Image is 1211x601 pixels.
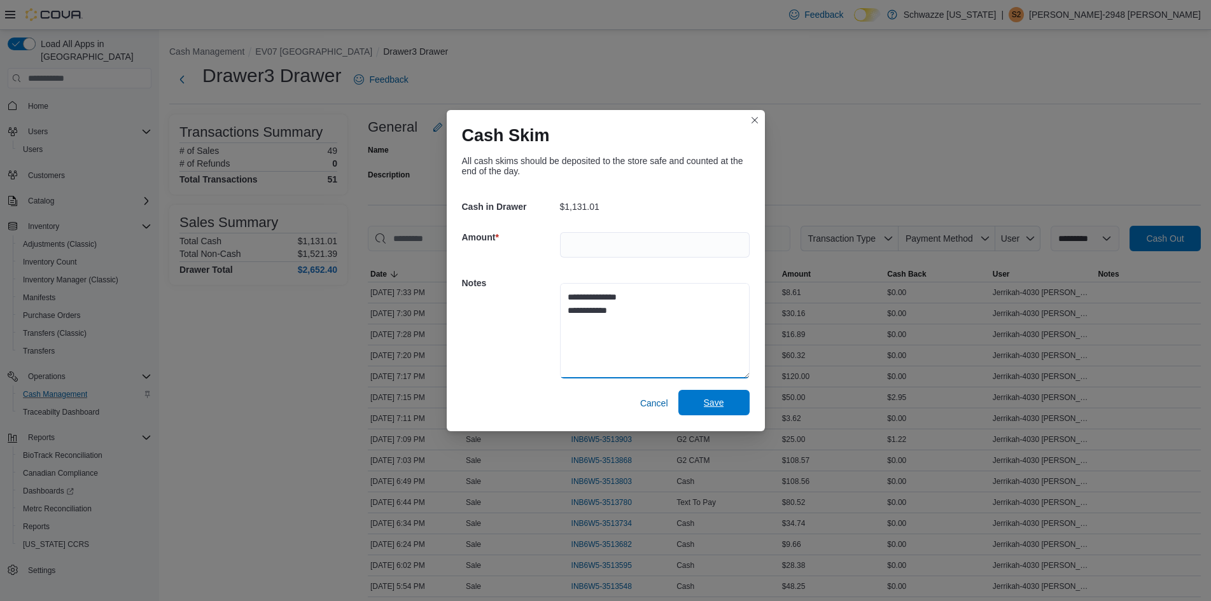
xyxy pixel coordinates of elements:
[462,125,550,146] h1: Cash Skim
[747,113,762,128] button: Closes this modal window
[462,270,557,296] h5: Notes
[462,156,750,176] div: All cash skims should be deposited to the store safe and counted at the end of the day.
[704,396,724,409] span: Save
[640,397,668,410] span: Cancel
[560,202,599,212] p: $1,131.01
[635,390,673,416] button: Cancel
[462,194,557,219] h5: Cash in Drawer
[678,390,750,415] button: Save
[462,225,557,250] h5: Amount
